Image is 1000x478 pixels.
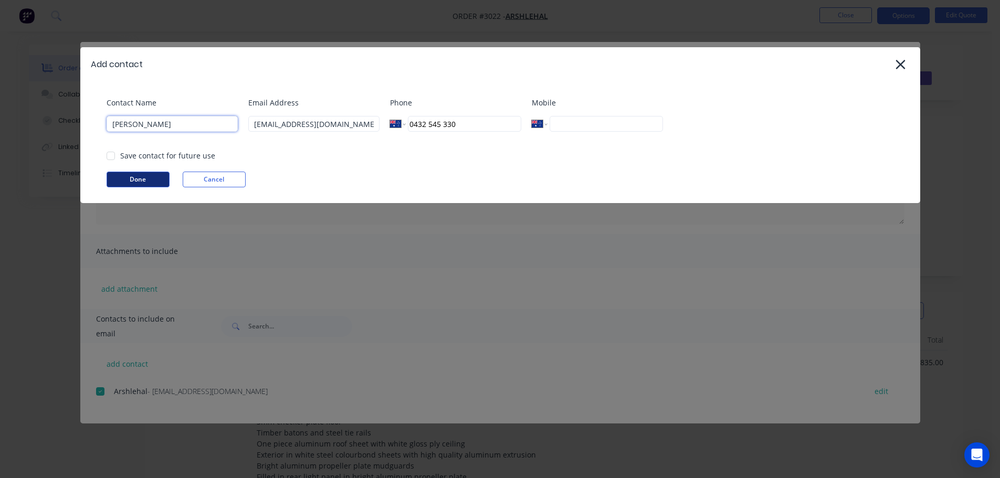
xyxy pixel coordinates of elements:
label: Contact Name [107,97,238,108]
label: Phone [390,97,521,108]
label: Email Address [248,97,380,108]
label: Mobile [532,97,663,108]
button: Cancel [183,172,246,187]
div: Save contact for future use [120,150,215,161]
div: Open Intercom Messenger [964,442,990,468]
div: Add contact [91,58,143,71]
button: Done [107,172,170,187]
